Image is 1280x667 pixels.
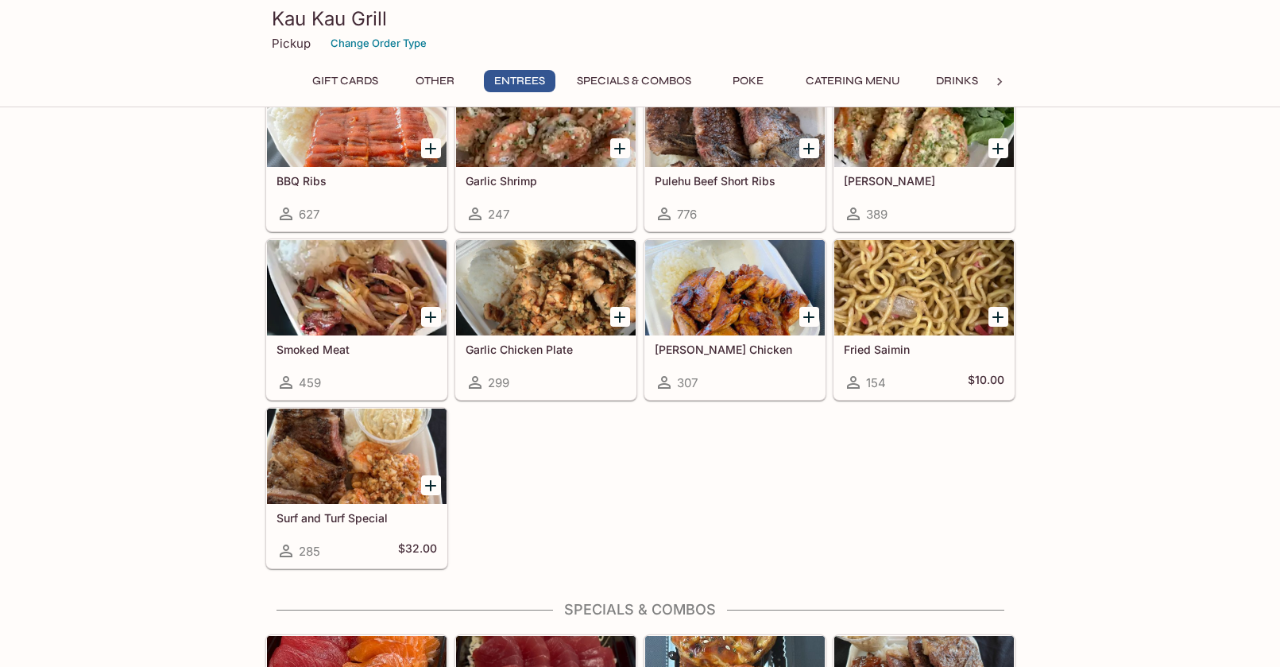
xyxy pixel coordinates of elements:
button: Entrees [484,70,555,92]
h5: [PERSON_NAME] [844,174,1004,188]
span: 154 [866,375,886,390]
div: Fried Saimin [834,240,1014,335]
button: Add Garlic Shrimp [610,138,630,158]
a: Garlic Chicken Plate299 [455,239,636,400]
div: Surf and Turf Special [267,409,447,504]
button: Other [400,70,471,92]
span: 776 [677,207,697,222]
div: Teri Chicken [645,240,825,335]
button: Gift Cards [304,70,387,92]
div: Garlic Shrimp [456,72,636,167]
a: [PERSON_NAME]389 [833,71,1015,231]
a: Fried Saimin154$10.00 [833,239,1015,400]
span: 627 [299,207,319,222]
h5: Pulehu Beef Short Ribs [655,174,815,188]
a: Surf and Turf Special285$32.00 [266,408,447,568]
span: 285 [299,544,320,559]
h3: Kau Kau Grill [272,6,1009,31]
a: [PERSON_NAME] Chicken307 [644,239,826,400]
span: 459 [299,375,321,390]
span: 307 [677,375,698,390]
h5: Garlic Chicken Plate [466,343,626,356]
a: Smoked Meat459 [266,239,447,400]
span: 299 [488,375,509,390]
button: Add Pulehu Beef Short Ribs [799,138,819,158]
p: Pickup [272,36,311,51]
h5: BBQ Ribs [276,174,437,188]
div: Pulehu Beef Short Ribs [645,72,825,167]
button: Add Garlic Ahi [988,138,1008,158]
h5: Surf and Turf Special [276,511,437,525]
span: 389 [866,207,887,222]
div: Garlic Chicken Plate [456,240,636,335]
button: Specials & Combos [568,70,700,92]
button: Add Garlic Chicken Plate [610,307,630,327]
h5: Garlic Shrimp [466,174,626,188]
button: Add BBQ Ribs [421,138,441,158]
div: Garlic Ahi [834,72,1014,167]
button: Catering Menu [797,70,909,92]
a: Garlic Shrimp247 [455,71,636,231]
button: Poke [713,70,784,92]
div: BBQ Ribs [267,72,447,167]
button: Drinks [922,70,993,92]
a: Pulehu Beef Short Ribs776 [644,71,826,231]
div: Smoked Meat [267,240,447,335]
span: 247 [488,207,509,222]
a: BBQ Ribs627 [266,71,447,231]
h5: $10.00 [968,373,1004,392]
h5: Smoked Meat [276,343,437,356]
button: Add Smoked Meat [421,307,441,327]
button: Add Fried Saimin [988,307,1008,327]
h5: Fried Saimin [844,343,1004,356]
button: Add Surf and Turf Special [421,475,441,495]
button: Add Teri Chicken [799,307,819,327]
h5: $32.00 [398,541,437,560]
h4: Specials & Combos [265,601,1015,619]
button: Change Order Type [323,31,434,56]
h5: [PERSON_NAME] Chicken [655,343,815,356]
